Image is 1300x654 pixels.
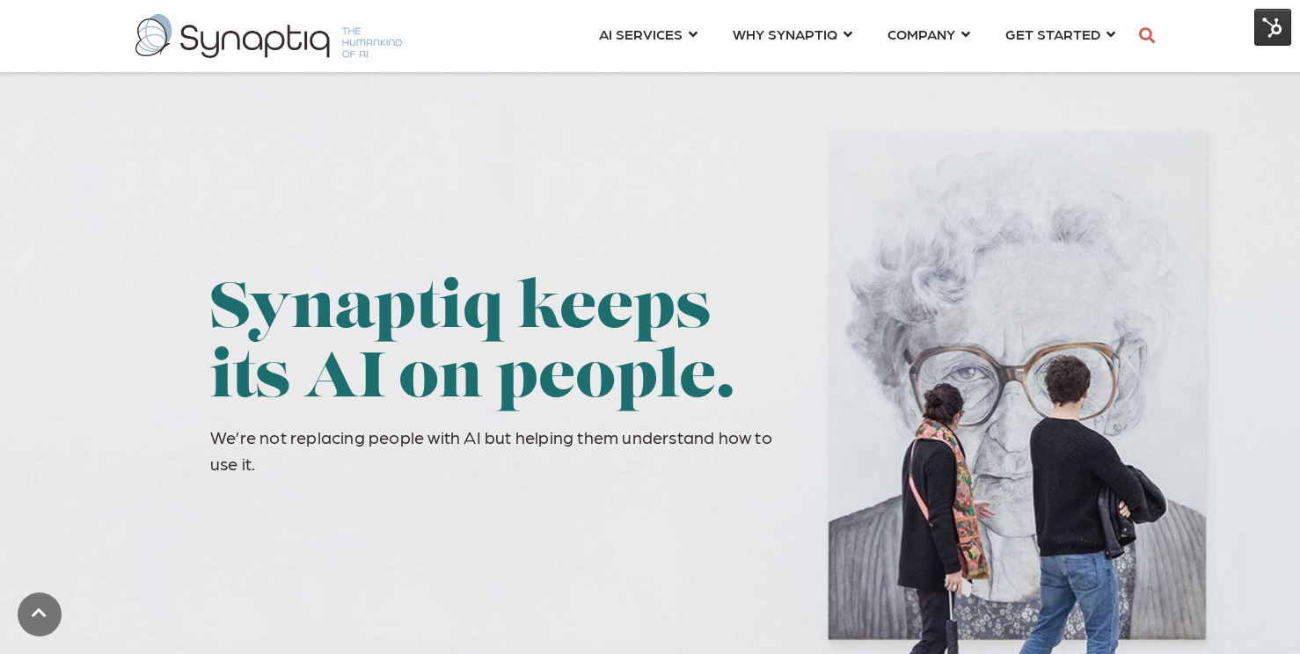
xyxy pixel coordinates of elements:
nav: menu [581,4,1133,68]
a: WHY SYNAPTIQ [733,18,852,50]
a: COMPANY [887,18,970,50]
span: GET STARTED [1005,22,1100,46]
p: We’re not replacing people with AI but helping them understand how to use it. [210,424,789,476]
img: synaptiq logo-2 [135,14,402,58]
iframe: Embedded CTA [457,505,616,550]
a: AI SERVICES [599,18,697,50]
img: HubSpot Tools Menu Toggle [1254,9,1291,46]
a: GET STARTED [1005,18,1115,50]
span: COMPANY [887,22,955,46]
span: AI SERVICES [599,22,683,46]
span: Synaptiq keeps its AI on people. [210,280,735,412]
iframe: Embedded CTA [210,505,408,550]
span: WHY SYNAPTIQ [733,22,837,46]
